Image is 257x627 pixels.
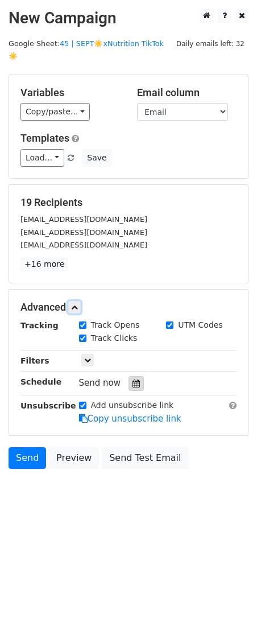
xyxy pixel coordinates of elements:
[9,39,164,61] a: 45 | SEPT☀️xNutrition TikTok☀️
[20,321,59,330] strong: Tracking
[20,132,69,144] a: Templates
[91,319,140,331] label: Track Opens
[20,228,147,237] small: [EMAIL_ADDRESS][DOMAIN_NAME]
[178,319,222,331] label: UTM Codes
[20,301,237,313] h5: Advanced
[172,39,248,48] a: Daily emails left: 32
[137,86,237,99] h5: Email column
[79,378,121,388] span: Send now
[49,447,99,469] a: Preview
[172,38,248,50] span: Daily emails left: 32
[20,196,237,209] h5: 19 Recipients
[9,447,46,469] a: Send
[20,86,120,99] h5: Variables
[91,332,138,344] label: Track Clicks
[20,356,49,365] strong: Filters
[20,377,61,386] strong: Schedule
[91,399,174,411] label: Add unsubscribe link
[20,215,147,224] small: [EMAIL_ADDRESS][DOMAIN_NAME]
[82,149,111,167] button: Save
[20,241,147,249] small: [EMAIL_ADDRESS][DOMAIN_NAME]
[79,414,181,424] a: Copy unsubscribe link
[20,149,64,167] a: Load...
[20,103,90,121] a: Copy/paste...
[200,572,257,627] iframe: Chat Widget
[9,9,248,28] h2: New Campaign
[102,447,188,469] a: Send Test Email
[9,39,164,61] small: Google Sheet:
[20,401,76,410] strong: Unsubscribe
[20,257,68,271] a: +16 more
